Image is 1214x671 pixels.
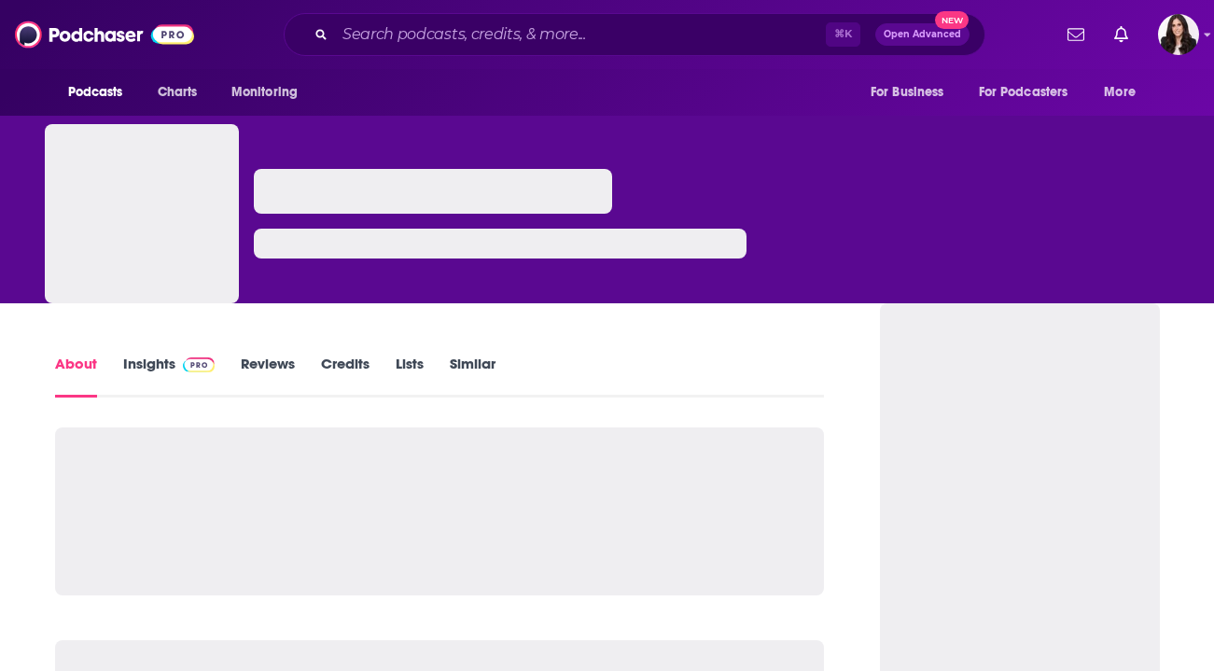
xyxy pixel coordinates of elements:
a: InsightsPodchaser Pro [123,355,216,398]
a: Show notifications dropdown [1107,19,1136,50]
span: Logged in as RebeccaShapiro [1158,14,1199,55]
span: More [1104,79,1136,105]
button: open menu [1091,75,1159,110]
button: open menu [55,75,147,110]
button: open menu [967,75,1095,110]
img: Podchaser Pro [183,357,216,372]
input: Search podcasts, credits, & more... [335,20,826,49]
span: For Podcasters [979,79,1068,105]
a: Reviews [241,355,295,398]
div: Search podcasts, credits, & more... [284,13,985,56]
span: Open Advanced [884,30,961,39]
button: open menu [218,75,322,110]
span: Podcasts [68,79,123,105]
span: For Business [871,79,944,105]
a: Similar [450,355,495,398]
button: Show profile menu [1158,14,1199,55]
span: Charts [158,79,198,105]
span: ⌘ K [826,22,860,47]
a: Lists [396,355,424,398]
span: Monitoring [231,79,298,105]
img: User Profile [1158,14,1199,55]
a: About [55,355,97,398]
button: Open AdvancedNew [875,23,970,46]
button: open menu [858,75,968,110]
a: Charts [146,75,209,110]
span: New [935,11,969,29]
a: Show notifications dropdown [1060,19,1092,50]
img: Podchaser - Follow, Share and Rate Podcasts [15,17,194,52]
a: Credits [321,355,370,398]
